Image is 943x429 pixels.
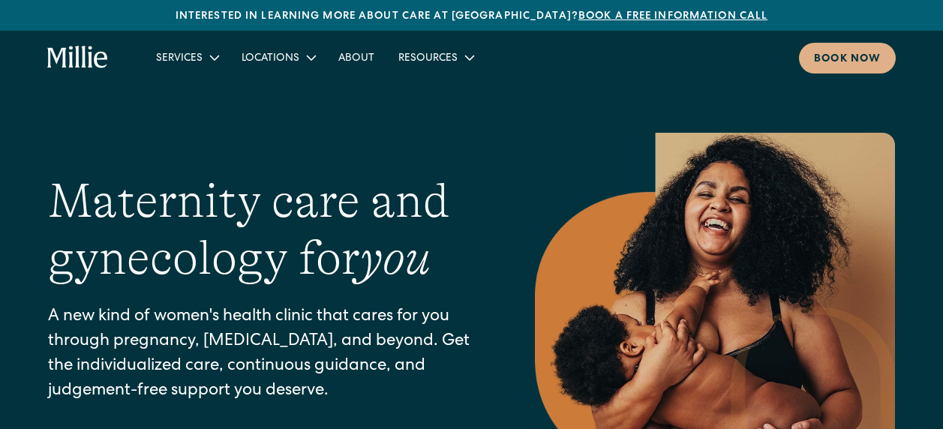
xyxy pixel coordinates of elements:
[242,51,299,67] div: Locations
[230,45,326,70] div: Locations
[326,45,386,70] a: About
[48,172,475,288] h1: Maternity care and gynecology for
[814,52,881,67] div: Book now
[578,11,767,22] a: Book a free information call
[47,46,108,70] a: home
[398,51,458,67] div: Resources
[799,43,896,73] a: Book now
[48,305,475,404] p: A new kind of women's health clinic that cares for you through pregnancy, [MEDICAL_DATA], and bey...
[386,45,485,70] div: Resources
[144,45,230,70] div: Services
[360,231,431,285] em: you
[156,51,203,67] div: Services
